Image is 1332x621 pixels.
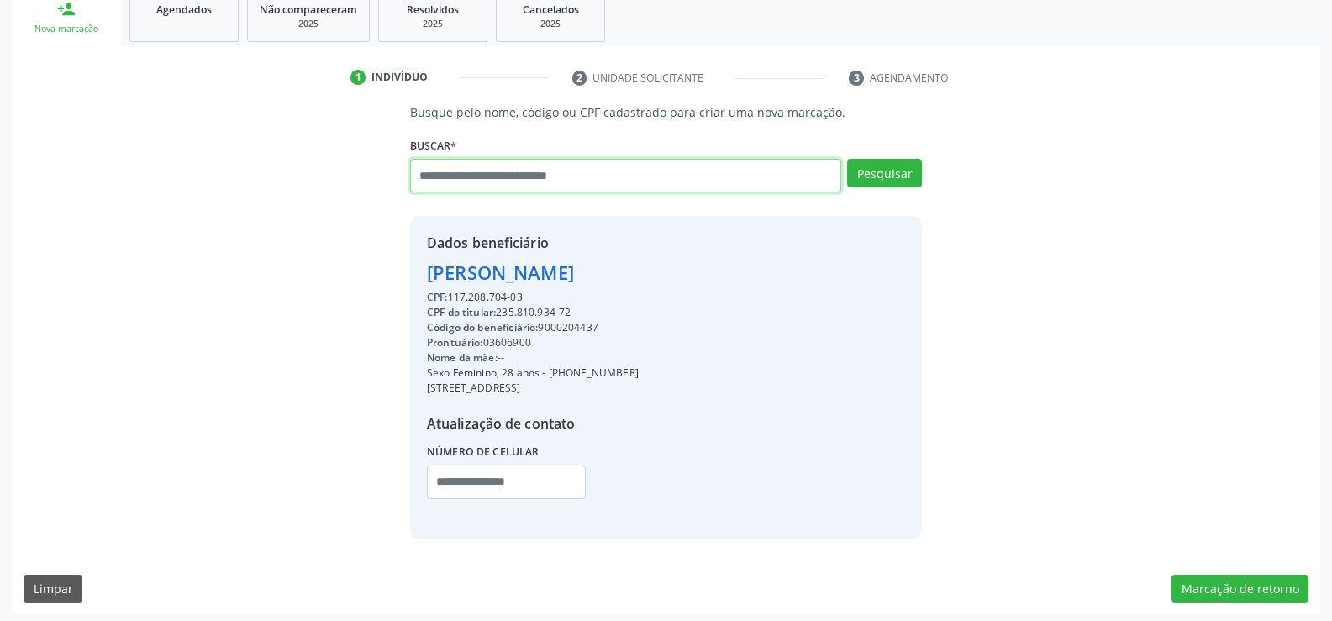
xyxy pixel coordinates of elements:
span: Agendados [156,3,212,17]
div: 235.810.934-72 [427,305,639,320]
button: Limpar [24,575,82,603]
div: 2025 [391,18,475,30]
span: CPF: [427,290,448,304]
div: Dados beneficiário [427,233,639,253]
div: 117.208.704-03 [427,290,639,305]
div: 2025 [260,18,357,30]
p: Busque pelo nome, código ou CPF cadastrado para criar uma nova marcação. [410,103,922,121]
span: Prontuário: [427,335,483,350]
div: [STREET_ADDRESS] [427,381,639,396]
button: Pesquisar [847,159,922,187]
span: Nome da mãe: [427,350,498,365]
span: CPF do titular: [427,305,496,319]
div: 2025 [508,18,592,30]
span: Não compareceram [260,3,357,17]
div: 1 [350,70,366,85]
button: Marcação de retorno [1171,575,1308,603]
div: [PERSON_NAME] [427,259,639,287]
div: Sexo Feminino, 28 anos - [PHONE_NUMBER] [427,366,639,381]
div: Indivíduo [371,70,428,85]
div: 03606900 [427,335,639,350]
div: 9000204437 [427,320,639,335]
span: Cancelados [523,3,579,17]
div: -- [427,350,639,366]
div: Nova marcação [24,23,109,35]
span: Código do beneficiário: [427,320,538,334]
div: Atualização de contato [427,413,639,434]
label: Buscar [410,133,456,159]
label: Número de celular [427,439,540,466]
span: Resolvidos [407,3,459,17]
